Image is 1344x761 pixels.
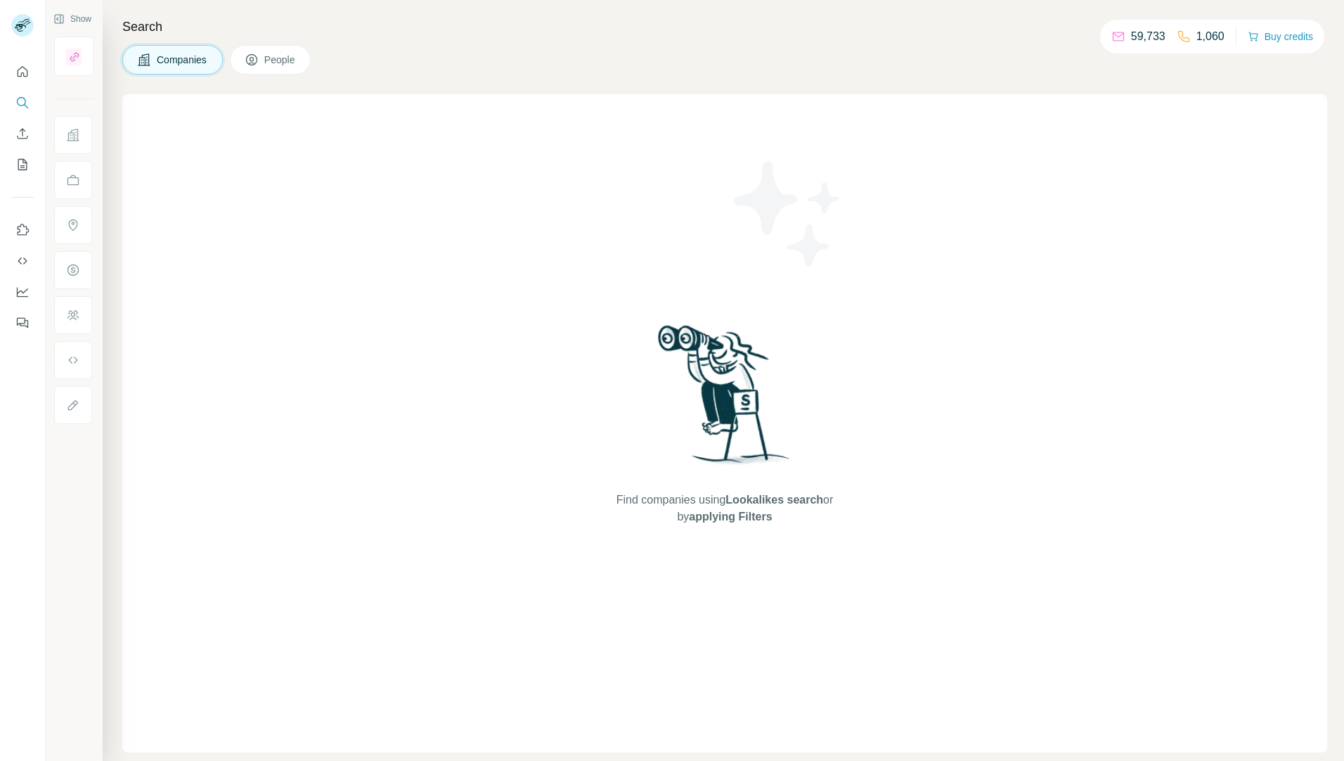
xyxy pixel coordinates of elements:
span: Companies [157,53,208,67]
button: Search [11,90,34,115]
button: Use Surfe API [11,248,34,274]
p: 59,733 [1131,28,1165,45]
img: Surfe Illustration - Stars [725,151,851,277]
span: Find companies using or by [612,492,837,525]
button: Buy credits [1248,27,1313,46]
button: Quick start [11,59,34,84]
h4: Search [122,17,1327,37]
span: applying Filters [689,511,772,523]
p: 1,060 [1196,28,1225,45]
button: Use Surfe on LinkedIn [11,217,34,243]
button: My lists [11,152,34,177]
button: Dashboard [11,279,34,305]
img: Surfe Illustration - Woman searching with binoculars [652,321,798,478]
button: Enrich CSV [11,121,34,146]
span: Lookalikes search [725,494,823,506]
button: Show [44,8,101,30]
button: Feedback [11,310,34,335]
span: People [264,53,297,67]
